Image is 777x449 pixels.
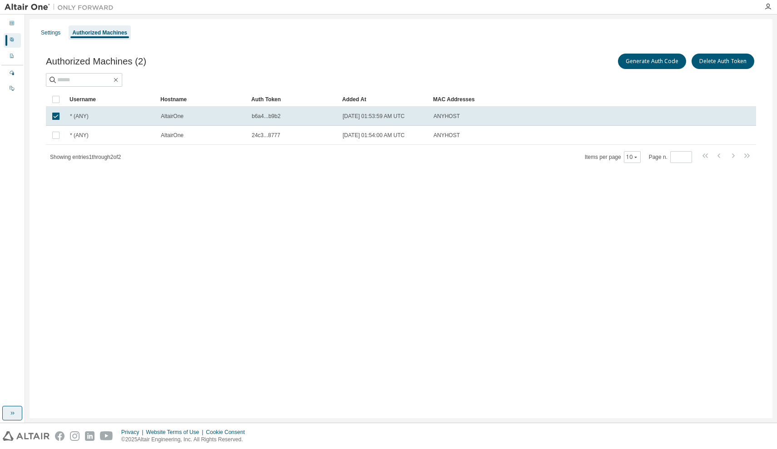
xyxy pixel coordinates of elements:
[70,92,153,107] div: Username
[649,151,692,163] span: Page n.
[433,132,460,139] span: ANYHOST
[121,436,250,444] p: © 2025 Altair Engineering, Inc. All Rights Reserved.
[206,429,250,436] div: Cookie Consent
[146,429,206,436] div: Website Terms of Use
[3,431,50,441] img: altair_logo.svg
[161,132,184,139] span: AltairOne
[46,56,146,67] span: Authorized Machines (2)
[343,113,405,120] span: [DATE] 01:53:59 AM UTC
[626,153,638,161] button: 10
[4,33,21,48] div: User Profile
[70,431,80,441] img: instagram.svg
[5,3,118,12] img: Altair One
[343,132,405,139] span: [DATE] 01:54:00 AM UTC
[50,154,121,160] span: Showing entries 1 through 2 of 2
[4,82,21,96] div: On Prem
[70,113,89,120] span: * (ANY)
[100,431,113,441] img: youtube.svg
[70,132,89,139] span: * (ANY)
[585,151,641,163] span: Items per page
[160,92,244,107] div: Hostname
[4,49,21,64] div: Company Profile
[72,29,127,36] div: Authorized Machines
[251,92,335,107] div: Auth Token
[618,54,686,69] button: Generate Auth Code
[161,113,184,120] span: AltairOne
[55,431,65,441] img: facebook.svg
[85,431,95,441] img: linkedin.svg
[252,113,280,120] span: b6a4...b9b2
[342,92,426,107] div: Added At
[41,29,60,36] div: Settings
[433,113,460,120] span: ANYHOST
[4,17,21,31] div: Dashboard
[252,132,280,139] span: 24c3...8777
[4,66,21,81] div: Managed
[433,92,661,107] div: MAC Addresses
[692,54,754,69] button: Delete Auth Token
[121,429,146,436] div: Privacy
